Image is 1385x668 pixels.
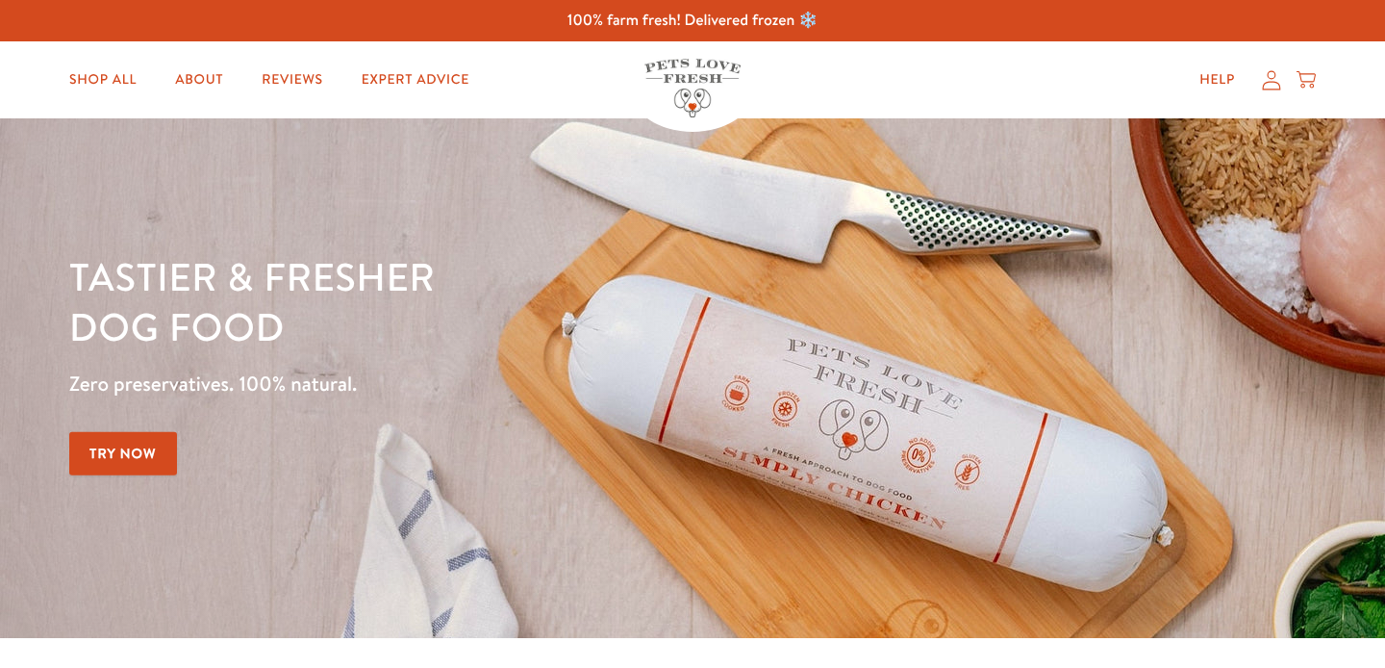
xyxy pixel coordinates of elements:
[69,251,900,351] h1: Tastier & fresher dog food
[346,61,485,99] a: Expert Advice
[54,61,152,99] a: Shop All
[1184,61,1250,99] a: Help
[69,367,900,401] p: Zero preservatives. 100% natural.
[246,61,338,99] a: Reviews
[69,432,177,475] a: Try Now
[160,61,239,99] a: About
[644,59,741,117] img: Pets Love Fresh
